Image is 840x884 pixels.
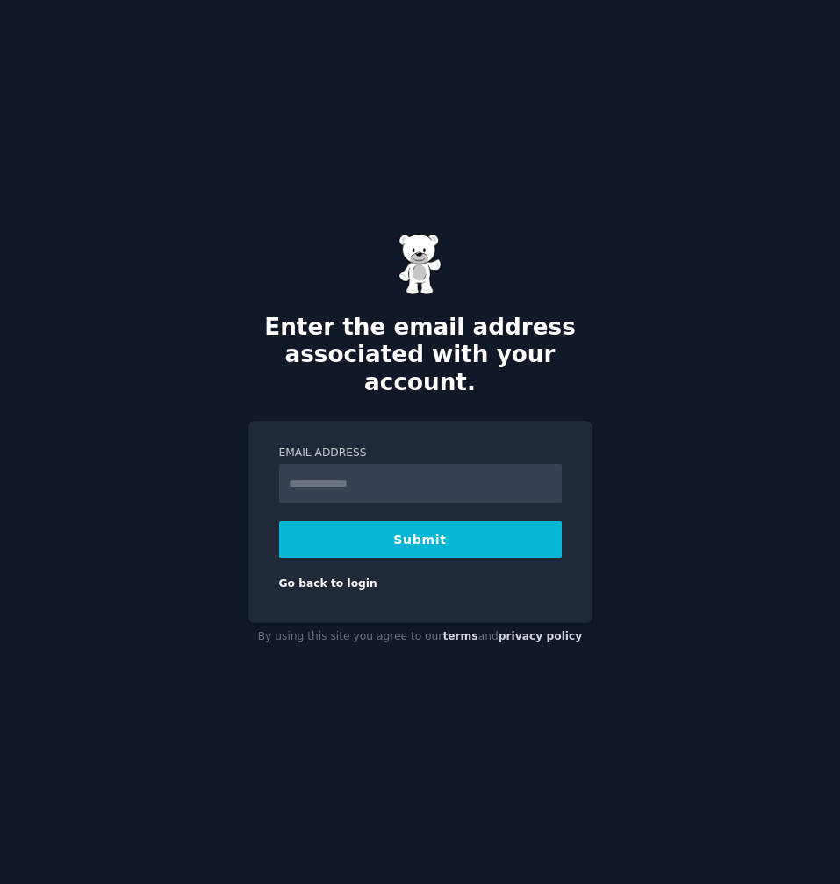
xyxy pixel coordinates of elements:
h2: Enter the email address associated with your account. [248,314,592,397]
a: Go back to login [279,577,377,590]
a: terms [442,630,477,642]
button: Submit [279,521,562,558]
a: privacy policy [499,630,583,642]
label: Email Address [279,446,562,461]
div: By using this site you agree to our and [248,623,592,651]
img: Gummy Bear [398,234,442,295]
